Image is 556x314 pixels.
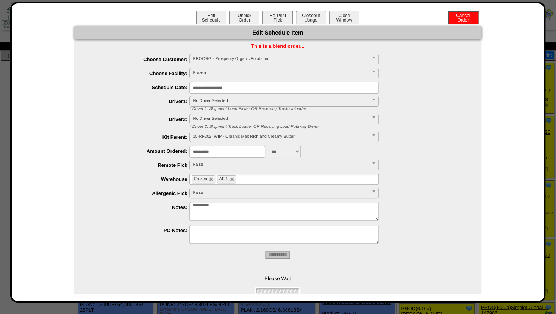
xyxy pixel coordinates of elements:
span: AFI1 [219,177,228,181]
span: Frozen [193,68,369,77]
button: UnpickOrder [229,11,259,24]
span: No Driver Selected [193,96,369,105]
label: Remote Pick [89,162,190,168]
span: 15-RF202: WIP - Organic Melt Rich and Creamy Butter [193,132,369,141]
div: This is a blend order... [74,43,481,49]
div: * Driver 1: Shipment Load Picker OR Receiving Truck Unloader [184,107,481,111]
div: * Driver 2: Shipment Truck Loader OR Receiving Load Putaway Driver [184,124,481,129]
span: Frozen [194,177,207,181]
label: Kit Parent: [89,134,190,140]
button: Re-PrintPick [262,11,293,24]
label: Notes: [89,204,190,210]
button: CloseWindow [329,11,359,24]
button: CloseoutUsage [296,11,326,24]
a: CloseWindow [328,17,360,23]
button: CancelOrder [448,11,478,24]
span: PROORG - Prosperity Organic Foods Inc [193,54,369,63]
img: ajax-loader.gif [255,287,300,294]
div: Edit Schedule Item [74,26,481,39]
label: Schedule Date: [89,85,190,90]
div: Please Wait [74,264,481,294]
span: No Driver Selected [193,114,369,123]
label: Driver2: [89,116,190,122]
label: PO Notes: [89,228,190,233]
label: Amount Ordered: [89,148,190,154]
span: False [193,160,369,169]
span: False [193,188,369,197]
label: Allergenic Pick [89,190,190,196]
button: EditSchedule [196,11,226,24]
label: Choose Facility: [89,71,190,76]
label: Choose Customer: [89,57,190,62]
label: Driver1: [89,99,190,104]
label: Warehouse [89,176,190,182]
